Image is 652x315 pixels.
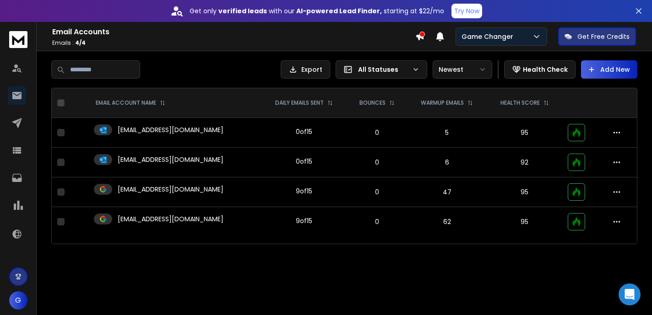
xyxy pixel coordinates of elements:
strong: verified leads [218,6,267,16]
p: Game Changer [462,32,517,41]
p: [EMAIL_ADDRESS][DOMAIN_NAME] [118,125,223,134]
span: 4 / 4 [75,39,86,47]
td: 92 [487,148,562,177]
button: Get Free Credits [558,27,636,46]
div: Open Intercom Messenger [619,283,641,305]
p: DAILY EMAILS SENT [275,99,324,107]
button: Try Now [451,4,482,18]
p: [EMAIL_ADDRESS][DOMAIN_NAME] [118,155,223,164]
p: All Statuses [358,65,408,74]
p: 0 [353,217,402,226]
div: 9 of 15 [296,216,312,225]
div: 0 of 15 [296,127,312,136]
td: 5 [407,118,487,148]
button: Health Check [504,60,576,79]
p: Get Free Credits [577,32,630,41]
strong: AI-powered Lead Finder, [296,6,382,16]
p: WARMUP EMAILS [421,99,464,107]
button: Add New [581,60,637,79]
div: EMAIL ACCOUNT NAME [96,99,165,107]
button: G [9,291,27,310]
p: [EMAIL_ADDRESS][DOMAIN_NAME] [118,214,223,224]
p: 0 [353,128,402,137]
p: Emails : [52,39,415,47]
td: 47 [407,177,487,207]
td: 6 [407,148,487,177]
p: Get only with our starting at $22/mo [190,6,444,16]
td: 62 [407,207,487,237]
p: BOUNCES [359,99,386,107]
h1: Email Accounts [52,27,415,37]
p: Try Now [454,6,479,16]
img: logo [9,31,27,48]
td: 95 [487,207,562,237]
td: 95 [487,177,562,207]
p: 0 [353,158,402,167]
div: 0 of 15 [296,157,312,166]
p: HEALTH SCORE [500,99,540,107]
div: 9 of 15 [296,187,312,196]
td: 95 [487,118,562,148]
p: 0 [353,187,402,197]
button: Export [281,60,330,79]
button: Newest [433,60,492,79]
p: [EMAIL_ADDRESS][DOMAIN_NAME] [118,185,223,194]
p: Health Check [523,65,568,74]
